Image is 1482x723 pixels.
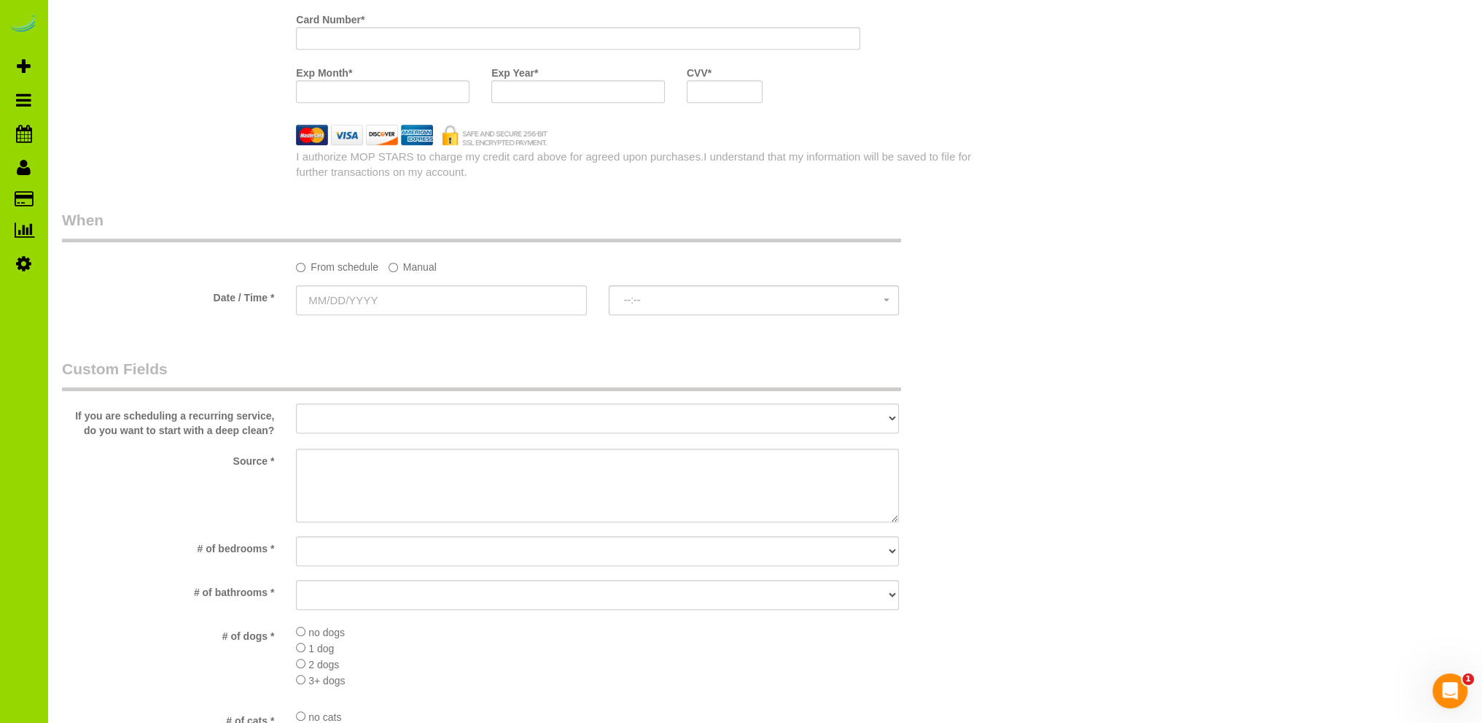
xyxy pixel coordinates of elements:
label: # of bathrooms * [51,580,285,600]
legend: When [62,209,901,242]
span: 1 dog [308,643,334,654]
label: Exp Month [296,61,352,80]
input: Manual [389,263,398,272]
button: --:-- [609,285,899,315]
label: If you are scheduling a recurring service, do you want to start with a deep clean? [51,403,285,438]
label: Exp Year [491,61,538,80]
label: Manual [389,255,437,274]
span: 3+ dogs [308,675,345,687]
label: # of bedrooms * [51,536,285,556]
label: From schedule [296,255,378,274]
span: no cats [308,711,341,723]
input: MM/DD/YYYY [296,285,586,315]
span: no dogs [308,627,345,638]
span: 2 dogs [308,659,339,670]
span: --:-- [624,294,884,306]
legend: Custom Fields [62,358,901,391]
img: credit cards [285,125,558,144]
label: Card Number [296,7,364,27]
iframe: Intercom live chat [1432,673,1467,708]
div: I authorize MOP STARS to charge my credit card above for agreed upon purchases. [285,149,988,180]
img: Automaid Logo [9,15,38,35]
span: 1 [1462,673,1474,685]
label: # of dogs * [51,624,285,643]
input: From schedule [296,263,305,272]
label: Source * [51,449,285,468]
label: Date / Time * [51,285,285,305]
label: CVV [687,61,711,80]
